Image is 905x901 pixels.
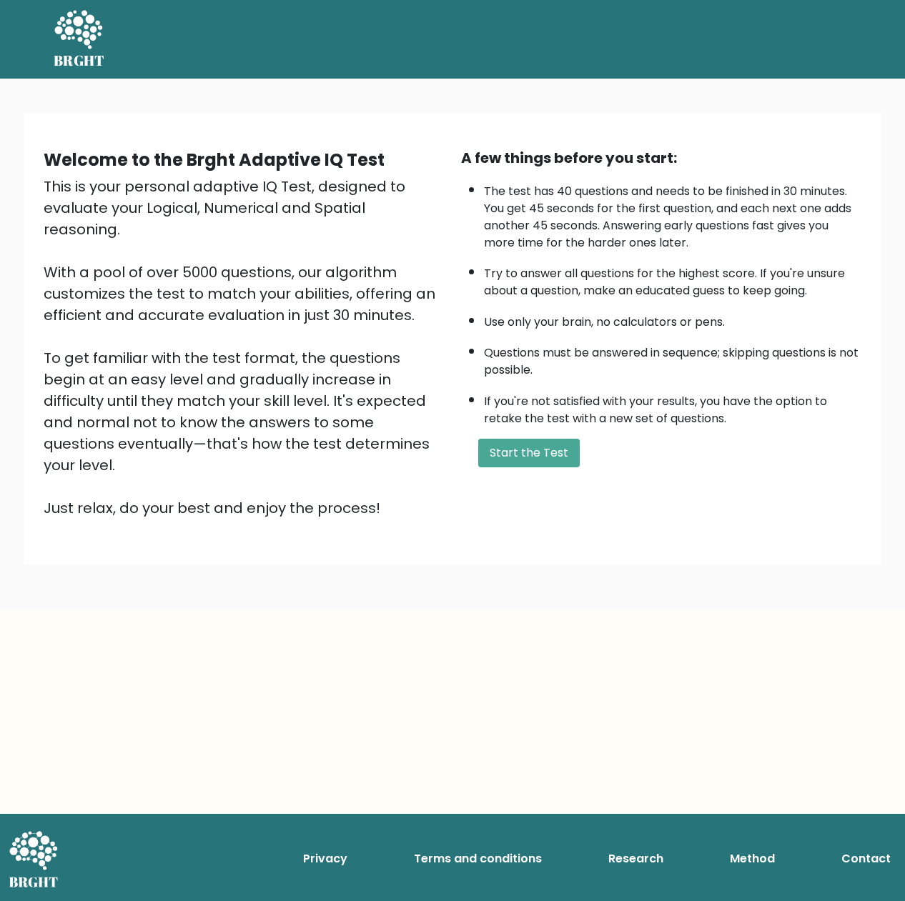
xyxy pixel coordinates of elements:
h5: BRGHT [54,52,105,69]
li: The test has 40 questions and needs to be finished in 30 minutes. You get 45 seconds for the firs... [484,176,861,252]
b: Welcome to the Brght Adaptive IQ Test [44,148,385,171]
a: Method [724,845,781,873]
a: Research [603,845,669,873]
div: This is your personal adaptive IQ Test, designed to evaluate your Logical, Numerical and Spatial ... [44,176,444,519]
button: Start the Test [478,439,580,467]
li: Use only your brain, no calculators or pens. [484,307,861,331]
div: A few things before you start: [461,147,861,169]
a: BRGHT [54,6,105,73]
li: Questions must be answered in sequence; skipping questions is not possible. [484,337,861,379]
a: Contact [836,845,896,873]
a: Privacy [297,845,353,873]
li: Try to answer all questions for the highest score. If you're unsure about a question, make an edu... [484,258,861,299]
a: Terms and conditions [408,845,548,873]
li: If you're not satisfied with your results, you have the option to retake the test with a new set ... [484,386,861,427]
